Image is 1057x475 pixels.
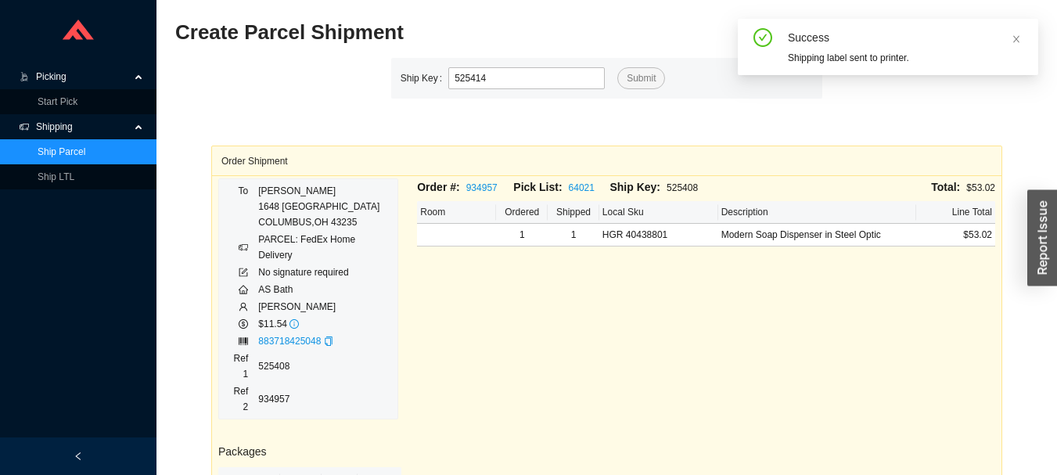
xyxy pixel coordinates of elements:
span: Ship Key: [609,181,660,193]
span: form [239,268,248,277]
th: Room [417,201,496,224]
td: AS Bath [257,281,391,298]
span: Total: [931,181,960,193]
span: dollar [239,319,248,329]
h3: Packages [218,443,398,461]
span: Pick List: [513,181,562,193]
span: barcode [239,336,248,346]
td: 525408 [257,350,391,383]
td: Ref 1 [225,350,257,383]
td: $11.54 [257,315,391,333]
div: Shipping label sent to printer. [788,50,1026,66]
div: 525408 [609,178,706,196]
a: Ship Parcel [38,146,85,157]
a: Ship LTL [38,171,74,182]
a: Start Pick [38,96,77,107]
th: Ordered [496,201,548,224]
td: 1 [496,224,548,246]
div: [PERSON_NAME] 1648 [GEOGRAPHIC_DATA] COLUMBUS , OH 43235 [258,183,390,230]
th: Description [718,201,916,224]
td: [PERSON_NAME] [257,298,391,315]
span: check-circle [753,28,772,50]
div: $53.02 [706,178,995,196]
span: info-circle [289,319,299,329]
span: close [1012,34,1021,44]
span: Shipping [36,114,130,139]
th: Local Sku [599,201,718,224]
button: Submit [617,67,665,89]
td: 934957 [257,383,391,416]
div: Success [788,28,1026,47]
a: 883718425048 [258,336,321,347]
td: To [225,182,257,231]
a: 64021 [569,182,595,193]
td: $53.02 [916,224,995,246]
div: Copy [324,333,333,349]
a: 934957 [466,182,498,193]
span: left [74,452,83,461]
span: home [239,285,248,294]
th: Line Total [916,201,995,224]
td: 1 [548,224,599,246]
h2: Create Parcel Shipment [175,19,822,46]
div: Modern Soap Dispenser in Steel Optic [721,227,913,243]
div: Order Shipment [221,146,992,175]
span: copy [324,336,333,346]
span: user [239,302,248,311]
td: No signature required [257,264,391,281]
span: Order #: [417,181,459,193]
td: Ref 2 [225,383,257,416]
th: Shipped [548,201,599,224]
td: PARCEL: FedEx Home Delivery [257,231,391,264]
td: HGR 40438801 [599,224,718,246]
span: Picking [36,64,130,89]
label: Ship Key [401,67,448,89]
